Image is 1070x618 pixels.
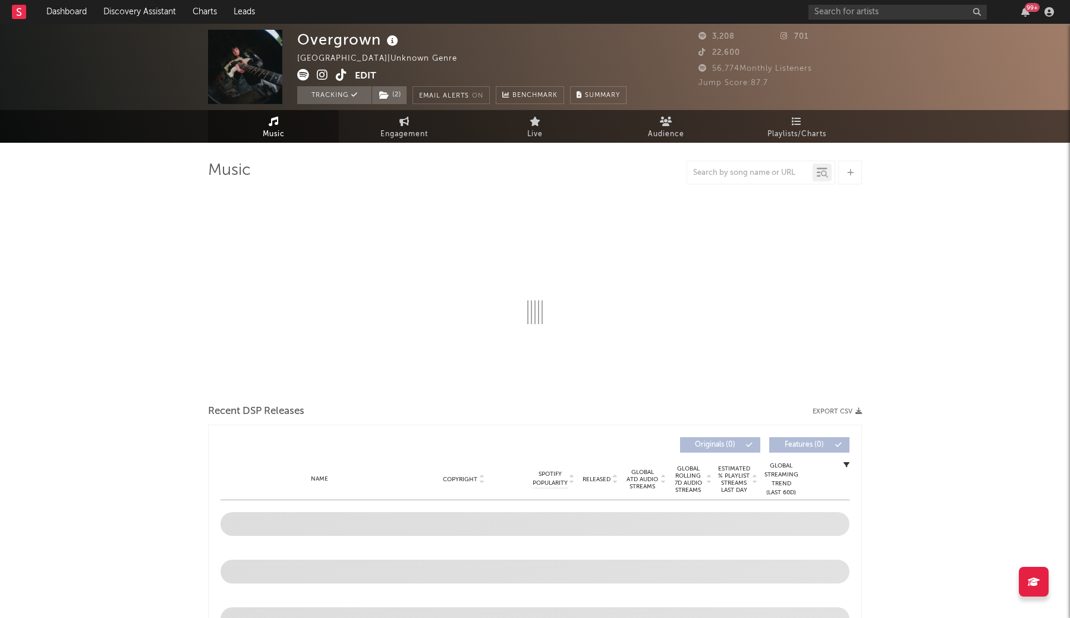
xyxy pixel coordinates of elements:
[1025,3,1040,12] div: 99 +
[244,475,395,484] div: Name
[731,110,862,143] a: Playlists/Charts
[527,127,543,142] span: Live
[600,110,731,143] a: Audience
[380,127,428,142] span: Engagement
[1021,7,1030,17] button: 99+
[355,69,376,84] button: Edit
[767,127,826,142] span: Playlists/Charts
[688,441,742,448] span: Originals ( 0 )
[339,110,470,143] a: Engagement
[297,30,401,49] div: Overgrown
[297,86,372,104] button: Tracking
[698,65,812,73] span: 56,774 Monthly Listeners
[263,127,285,142] span: Music
[698,79,768,87] span: Jump Score: 87.7
[717,465,750,494] span: Estimated % Playlist Streams Last Day
[472,93,483,99] em: On
[585,92,620,99] span: Summary
[813,408,862,415] button: Export CSV
[496,86,564,104] a: Benchmark
[781,33,808,40] span: 701
[583,476,610,483] span: Released
[687,168,813,178] input: Search by song name or URL
[512,89,558,103] span: Benchmark
[763,462,799,497] div: Global Streaming Trend (Last 60D)
[470,110,600,143] a: Live
[443,476,477,483] span: Copyright
[533,470,568,488] span: Spotify Popularity
[570,86,627,104] button: Summary
[372,86,407,104] button: (2)
[372,86,407,104] span: ( 2 )
[208,404,304,419] span: Recent DSP Releases
[698,49,740,57] span: 22,600
[626,469,659,490] span: Global ATD Audio Streams
[297,52,471,66] div: [GEOGRAPHIC_DATA] | Unknown Genre
[808,5,987,20] input: Search for artists
[777,441,832,448] span: Features ( 0 )
[672,465,704,494] span: Global Rolling 7D Audio Streams
[698,33,735,40] span: 3,208
[680,437,760,453] button: Originals(0)
[769,437,849,453] button: Features(0)
[413,86,490,104] button: Email AlertsOn
[208,110,339,143] a: Music
[648,127,684,142] span: Audience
